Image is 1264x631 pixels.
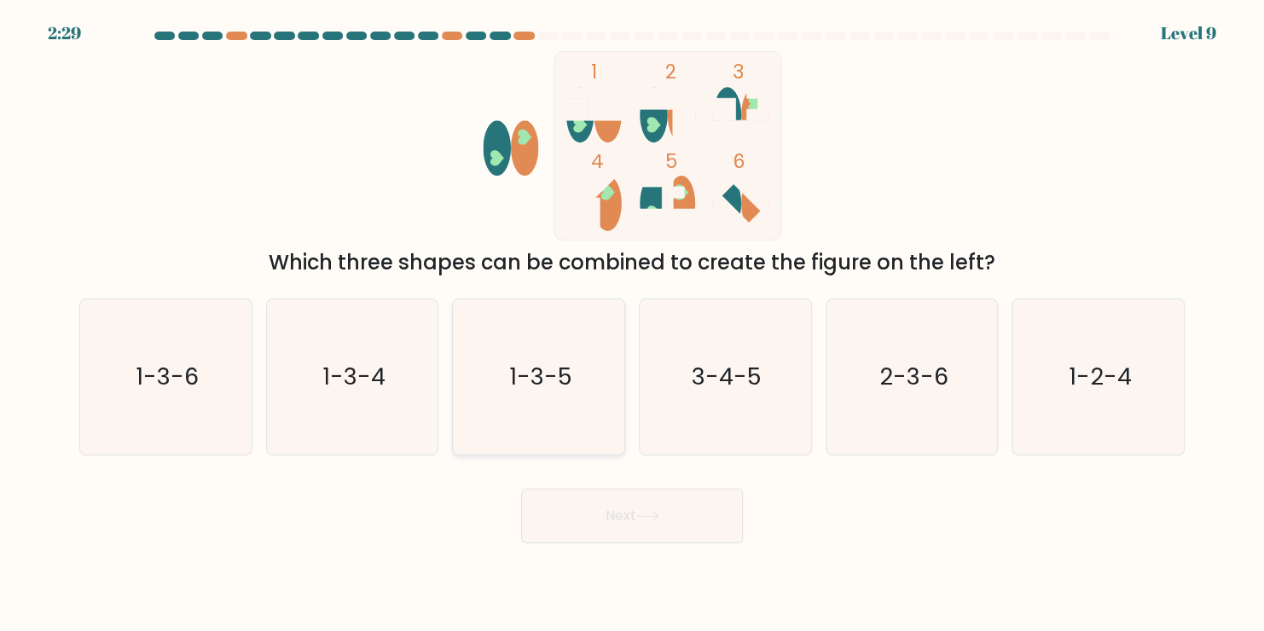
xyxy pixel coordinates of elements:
[733,58,745,85] tspan: 3
[591,58,597,85] tspan: 1
[136,360,199,393] text: 1-3-6
[508,360,571,393] text: 1-3-5
[48,20,81,46] div: 2:29
[90,247,1174,278] div: Which three shapes can be combined to create the figure on the left?
[322,360,386,393] text: 1-3-4
[878,360,948,393] text: 2-3-6
[733,148,745,175] tspan: 6
[692,360,762,393] text: 3-4-5
[664,58,675,85] tspan: 2
[1068,360,1131,393] text: 1-2-4
[591,148,604,175] tspan: 4
[521,489,743,543] button: Next
[664,148,676,175] tspan: 5
[1161,20,1216,46] div: Level 9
